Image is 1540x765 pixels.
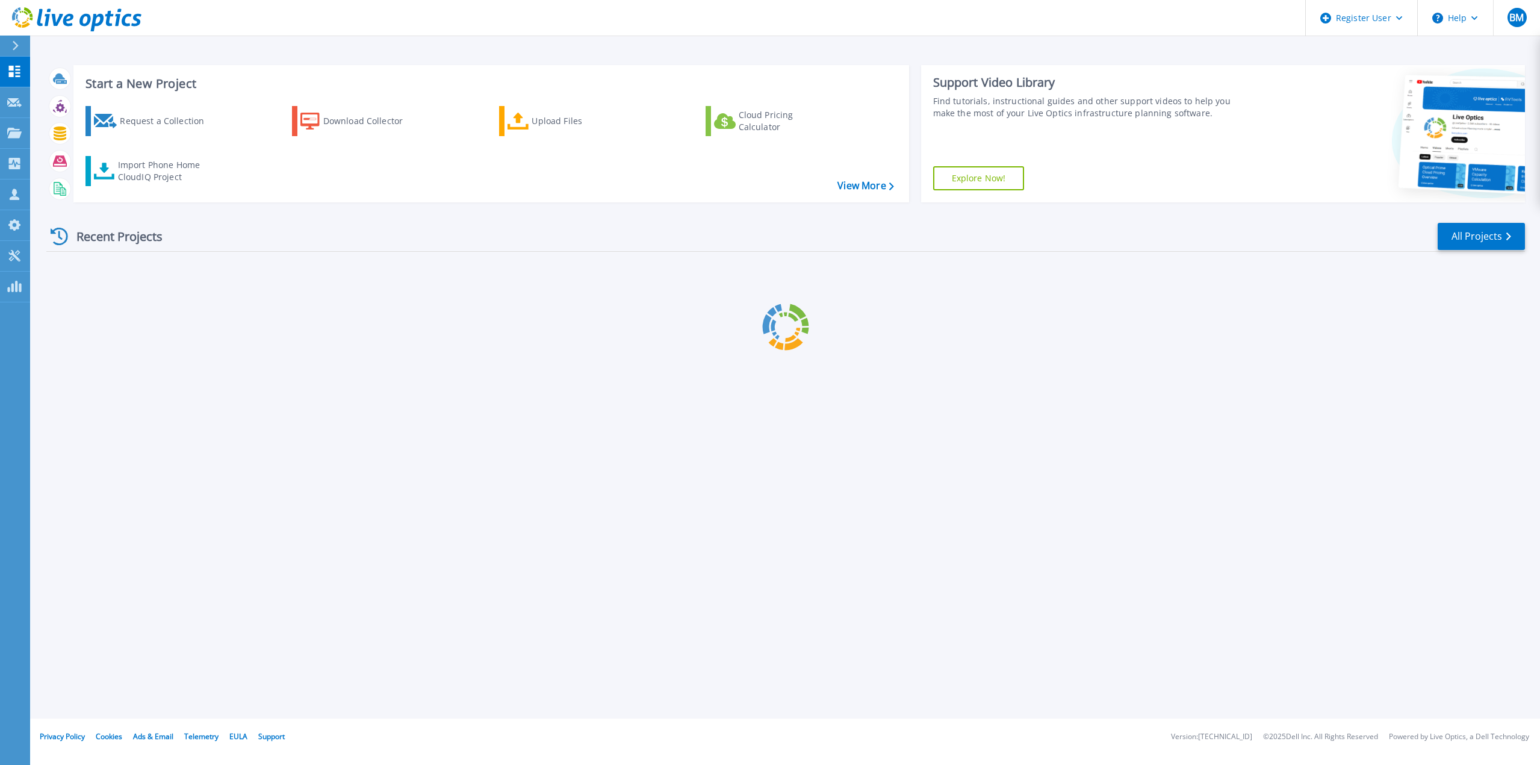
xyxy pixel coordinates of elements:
[933,75,1246,90] div: Support Video Library
[532,109,628,133] div: Upload Files
[46,222,179,251] div: Recent Projects
[1263,733,1378,741] li: © 2025 Dell Inc. All Rights Reserved
[1438,223,1525,250] a: All Projects
[96,731,122,742] a: Cookies
[40,731,85,742] a: Privacy Policy
[133,731,173,742] a: Ads & Email
[85,77,893,90] h3: Start a New Project
[933,166,1025,190] a: Explore Now!
[1389,733,1529,741] li: Powered by Live Optics, a Dell Technology
[85,106,220,136] a: Request a Collection
[292,106,426,136] a: Download Collector
[499,106,633,136] a: Upload Files
[837,180,893,192] a: View More
[120,109,216,133] div: Request a Collection
[1509,13,1524,22] span: BM
[258,731,285,742] a: Support
[184,731,219,742] a: Telemetry
[706,106,840,136] a: Cloud Pricing Calculator
[739,109,835,133] div: Cloud Pricing Calculator
[229,731,247,742] a: EULA
[323,109,420,133] div: Download Collector
[933,95,1246,119] div: Find tutorials, instructional guides and other support videos to help you make the most of your L...
[118,159,212,183] div: Import Phone Home CloudIQ Project
[1171,733,1252,741] li: Version: [TECHNICAL_ID]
